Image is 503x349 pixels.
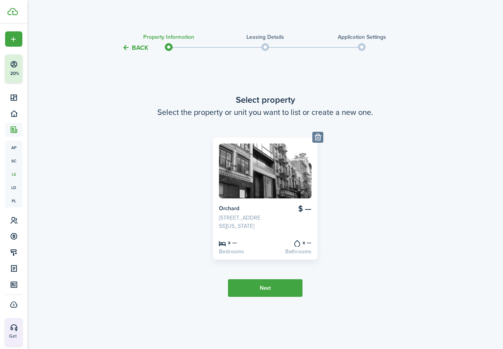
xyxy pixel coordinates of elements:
card-listing-title: x — [219,238,262,247]
wizard-step-header-description: Select the property or unit you want to list or create a new one. [100,106,430,118]
a: pl [5,194,22,207]
img: Listing avatar [219,144,312,198]
img: TenantCloud [7,8,18,15]
p: 20% [10,70,20,77]
stepper-dot-title: Application settings [338,33,386,41]
stepper-dot-title: Property information [143,33,194,41]
button: Delete [312,132,323,143]
card-listing-title: $ — [268,204,312,213]
card-listing-description: [STREET_ADDRESS][US_STATE] [219,214,262,230]
wizard-step-header-title: Select property [100,93,430,106]
card-listing-description: Bathrooms [268,247,312,256]
card-listing-title: Orchard [219,204,262,213]
button: Next [228,279,303,297]
a: ap [5,141,22,154]
card-listing-title: x — [268,238,312,247]
button: Open menu [5,31,22,47]
button: Get [5,318,22,345]
button: Back [122,44,148,52]
a: sc [5,154,22,167]
button: 20% [5,55,70,83]
p: Get [9,333,57,340]
stepper-dot-title: Leasing details [246,33,284,41]
card-listing-description: Bedrooms [219,247,262,256]
a: ls [5,167,22,181]
a: ld [5,181,22,194]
